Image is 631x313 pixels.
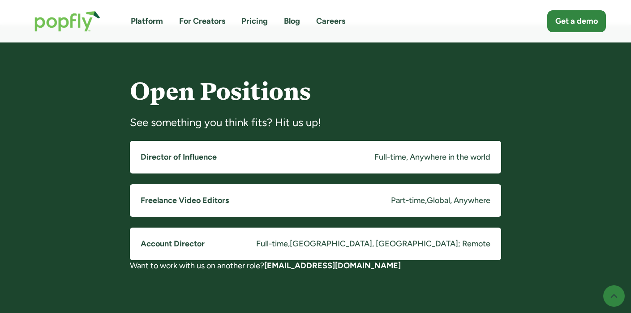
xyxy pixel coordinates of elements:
a: Account DirectorFull-time,[GEOGRAPHIC_DATA], [GEOGRAPHIC_DATA]; Remote [130,228,501,260]
a: Freelance Video EditorsPart-time,Global, Anywhere [130,184,501,217]
a: Platform [131,16,163,27]
h5: Director of Influence [141,152,217,163]
div: , [288,238,290,250]
h4: Open Positions [130,78,501,105]
a: Get a demo [547,10,606,32]
a: [EMAIL_ADDRESS][DOMAIN_NAME] [264,261,401,271]
a: Pricing [241,16,268,27]
div: Want to work with us on another role? [130,260,501,271]
a: Careers [316,16,345,27]
a: Director of InfluenceFull-time, Anywhere in the world [130,141,501,173]
h5: Account Director [141,238,205,250]
div: Global, Anywhere [427,195,490,206]
a: For Creators [179,16,225,27]
div: [GEOGRAPHIC_DATA], [GEOGRAPHIC_DATA]; Remote [290,238,490,250]
div: Full-time [256,238,288,250]
h5: Freelance Video Editors [141,195,229,206]
a: Blog [284,16,300,27]
div: , [425,195,427,206]
a: home [26,2,109,41]
div: Get a demo [555,16,598,27]
div: Part-time [391,195,425,206]
div: See something you think fits? Hit us up! [130,115,501,130]
div: Full-time, Anywhere in the world [374,152,490,163]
